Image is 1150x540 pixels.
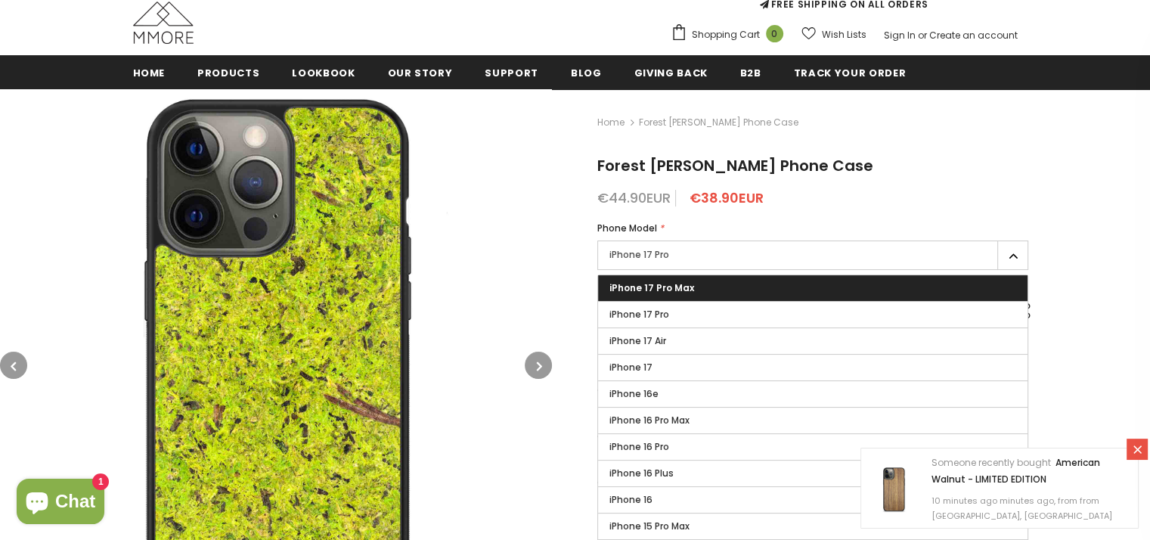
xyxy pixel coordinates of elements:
[671,23,791,46] a: Shopping Cart 0
[197,55,259,89] a: Products
[133,55,166,89] a: Home
[884,29,916,42] a: Sign In
[609,493,652,506] span: iPhone 16
[597,113,625,132] a: Home
[740,66,761,80] span: B2B
[931,456,1051,469] span: Someone recently bought
[609,361,652,374] span: iPhone 17
[822,27,866,42] span: Wish Lists
[692,27,760,42] span: Shopping Cart
[571,66,602,80] span: Blog
[794,66,906,80] span: Track your order
[740,55,761,89] a: B2B
[794,55,906,89] a: Track your order
[292,66,355,80] span: Lookbook
[12,479,109,528] inbox-online-store-chat: Shopify online store chat
[609,467,674,479] span: iPhone 16 Plus
[597,188,671,207] span: €44.90EUR
[597,241,1028,270] label: iPhone 17 Pro
[133,66,166,80] span: Home
[918,29,927,42] span: or
[929,29,1018,42] a: Create an account
[931,495,1112,522] span: 10 minutes ago minutes ago, from from [GEOGRAPHIC_DATA], [GEOGRAPHIC_DATA]
[388,55,453,89] a: Our Story
[609,281,694,294] span: iPhone 17 Pro Max
[639,113,798,132] span: Forest [PERSON_NAME] Phone Case
[197,66,259,80] span: Products
[597,222,657,234] span: Phone Model
[485,66,538,80] span: support
[571,55,602,89] a: Blog
[133,2,194,44] img: MMORE Cases
[766,25,783,42] span: 0
[609,308,669,321] span: iPhone 17 Pro
[597,155,873,176] span: Forest [PERSON_NAME] Phone Case
[634,66,708,80] span: Giving back
[609,520,690,532] span: iPhone 15 Pro Max
[609,387,659,400] span: iPhone 16e
[609,440,669,453] span: iPhone 16 Pro
[609,414,690,427] span: iPhone 16 Pro Max
[388,66,453,80] span: Our Story
[690,188,764,207] span: €38.90EUR
[634,55,708,89] a: Giving back
[609,334,666,347] span: iPhone 17 Air
[485,55,538,89] a: support
[292,55,355,89] a: Lookbook
[801,21,866,48] a: Wish Lists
